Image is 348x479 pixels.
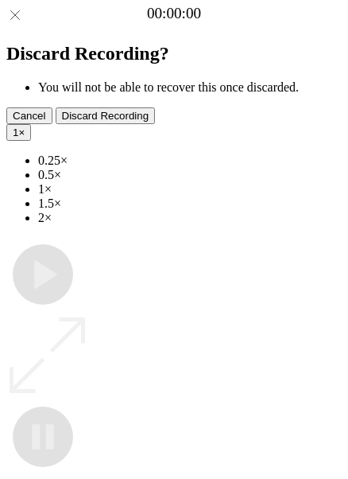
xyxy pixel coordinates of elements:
[6,107,52,124] button: Cancel
[6,124,31,141] button: 1×
[38,154,342,168] li: 0.25×
[38,182,342,197] li: 1×
[13,127,18,138] span: 1
[38,168,342,182] li: 0.5×
[56,107,156,124] button: Discard Recording
[38,197,342,211] li: 1.5×
[147,5,201,22] a: 00:00:00
[38,211,342,225] li: 2×
[6,43,342,64] h2: Discard Recording?
[38,80,342,95] li: You will not be able to recover this once discarded.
